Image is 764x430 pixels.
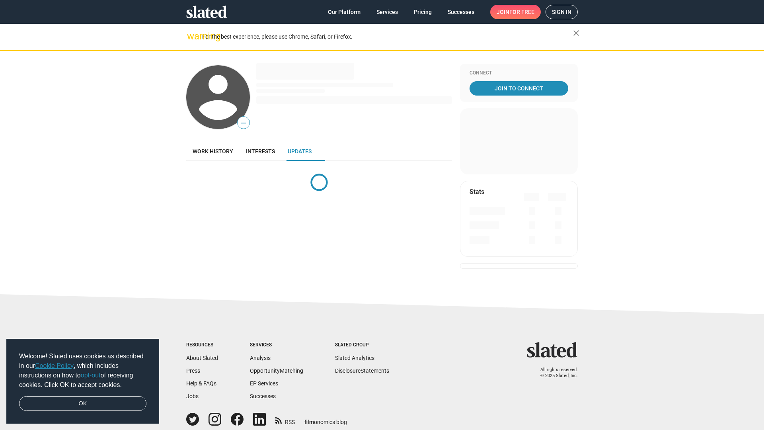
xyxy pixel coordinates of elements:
a: dismiss cookie message [19,396,146,411]
a: RSS [275,414,295,426]
a: Jobs [186,393,199,399]
div: Resources [186,342,218,348]
a: Sign in [546,5,578,19]
div: Connect [470,70,568,76]
span: for free [509,5,534,19]
a: Services [370,5,404,19]
div: Services [250,342,303,348]
a: opt-out [81,372,101,379]
a: Pricing [407,5,438,19]
a: EP Services [250,380,278,387]
mat-icon: close [571,28,581,38]
a: Interests [240,142,281,161]
span: Interests [246,148,275,154]
div: For the best experience, please use Chrome, Safari, or Firefox. [202,31,573,42]
span: Our Platform [328,5,361,19]
a: filmonomics blog [304,412,347,426]
a: Help & FAQs [186,380,216,387]
a: Join To Connect [470,81,568,96]
div: cookieconsent [6,339,159,424]
a: Joinfor free [490,5,541,19]
a: Work history [186,142,240,161]
mat-card-title: Stats [470,188,484,196]
span: Work history [193,148,233,154]
span: Join To Connect [471,81,567,96]
span: Join [497,5,534,19]
a: Our Platform [322,5,367,19]
span: Updates [288,148,312,154]
a: Updates [281,142,318,161]
span: Services [376,5,398,19]
a: Successes [441,5,481,19]
a: Slated Analytics [335,355,374,361]
a: Press [186,367,200,374]
a: Cookie Policy [35,362,74,369]
span: Pricing [414,5,432,19]
span: Sign in [552,5,571,19]
mat-icon: warning [187,31,197,41]
div: Slated Group [335,342,389,348]
p: All rights reserved. © 2025 Slated, Inc. [532,367,578,379]
span: film [304,419,314,425]
a: Analysis [250,355,271,361]
a: Successes [250,393,276,399]
a: About Slated [186,355,218,361]
span: Welcome! Slated uses cookies as described in our , which includes instructions on how to of recei... [19,352,146,390]
span: — [238,118,249,128]
a: OpportunityMatching [250,367,303,374]
span: Successes [448,5,474,19]
a: DisclosureStatements [335,367,389,374]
